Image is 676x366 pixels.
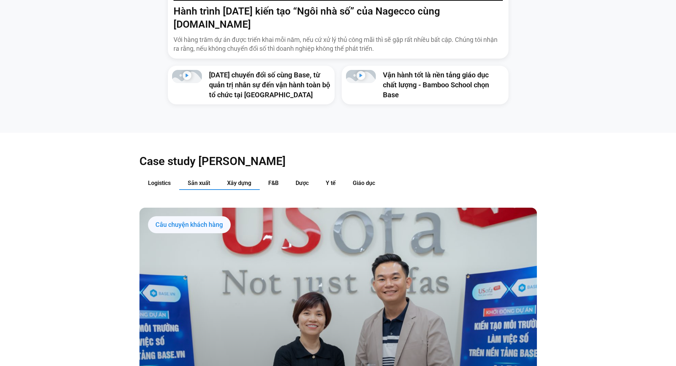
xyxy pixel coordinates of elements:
a: Vận hành tốt là nền tảng giáo dục chất lượng - Bamboo School chọn Base [383,71,489,99]
h2: Case study [PERSON_NAME] [139,154,537,168]
p: Với hàng trăm dự án được triển khai mỗi năm, nếu cứ xử lý thủ công mãi thì sẽ gặp rất nhiều bất c... [174,35,503,53]
span: Logistics [148,180,171,186]
span: Y tế [326,180,336,186]
span: F&B [268,180,279,186]
div: Câu chuyện khách hàng [148,216,231,233]
div: Phát video [356,71,365,82]
a: Hành trình [DATE] kiến tạo “Ngôi nhà số” của Nagecco cùng [DOMAIN_NAME] [174,5,440,30]
div: Phát video [182,71,191,82]
span: Giáo dục [353,180,375,186]
a: [DATE] chuyển đổi số cùng Base, từ quản trị nhân sự đến vận hành toàn bộ tổ chức tại [GEOGRAPHIC_... [209,71,330,99]
span: Xây dựng [227,180,251,186]
span: Sản xuất [188,180,210,186]
span: Dược [296,180,309,186]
